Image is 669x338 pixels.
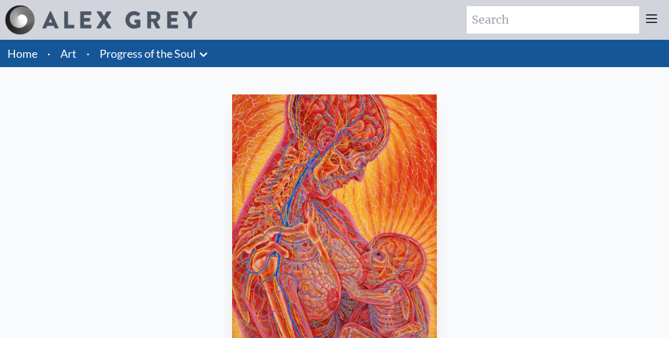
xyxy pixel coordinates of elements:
a: Home [7,47,37,60]
li: · [42,40,55,67]
li: · [82,40,95,67]
a: Progress of the Soul [100,45,196,62]
a: Art [60,45,77,62]
input: Search [467,6,639,34]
